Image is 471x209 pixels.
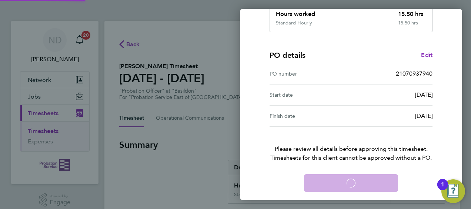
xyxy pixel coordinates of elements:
[261,153,441,162] span: Timesheets for this client cannot be approved without a PO.
[441,185,444,194] div: 1
[351,90,432,99] div: [DATE]
[421,52,432,59] span: Edit
[351,112,432,120] div: [DATE]
[441,179,465,203] button: Open Resource Center, 1 new notification
[396,70,432,77] span: 21070937940
[421,51,432,60] a: Edit
[270,69,351,78] div: PO number
[270,112,351,120] div: Finish date
[270,4,392,20] div: Hours worked
[270,50,305,60] h4: PO details
[270,90,351,99] div: Start date
[392,20,432,32] div: 15.50 hrs
[392,4,432,20] div: 15.50 hrs
[276,20,312,26] div: Standard Hourly
[261,127,441,162] p: Please review all details before approving this timesheet.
